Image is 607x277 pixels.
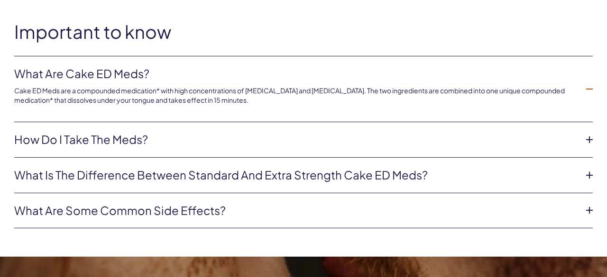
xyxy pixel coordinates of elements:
[14,66,578,82] a: What are Cake ED Meds?
[14,22,593,42] h2: Important to know
[14,132,578,148] a: How do I take the meds?
[14,203,578,219] a: What are some common side effects?
[14,86,578,105] p: Cake ED Meds are a compounded medication* with high concentrations of [MEDICAL_DATA] and [MEDICAL...
[14,167,578,183] a: What is the difference between Standard and Extra Strength Cake ED meds?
